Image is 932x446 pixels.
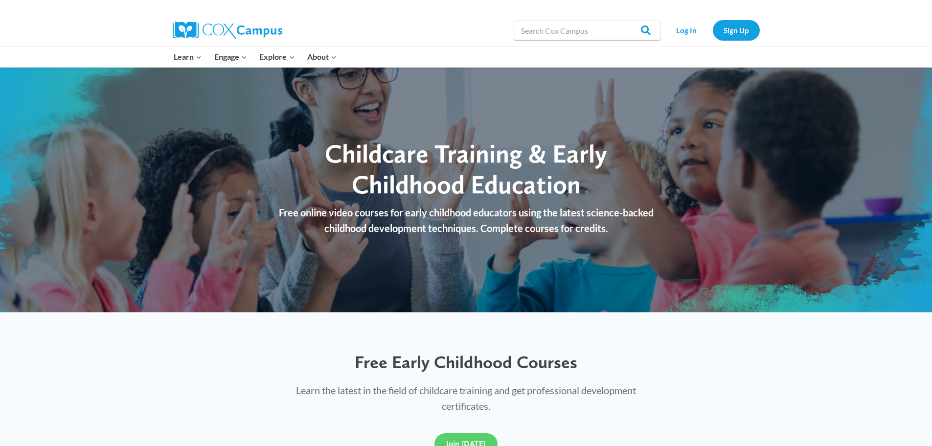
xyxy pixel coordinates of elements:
p: Learn the latest in the field of childcare training and get professional development certificates. [277,382,656,414]
span: Childcare Training & Early Childhood Education [325,138,607,199]
span: Explore [259,50,295,63]
nav: Primary Navigation [168,47,343,67]
p: Free online video courses for early childhood educators using the latest science-backed childhood... [268,205,664,236]
a: Log In [665,20,708,40]
span: Free Early Childhood Courses [355,352,577,373]
nav: Secondary Navigation [665,20,760,40]
input: Search Cox Campus [514,21,660,40]
img: Cox Campus [173,22,282,39]
a: Sign Up [713,20,760,40]
span: Engage [214,50,247,63]
span: About [307,50,337,63]
span: Learn [174,50,202,63]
